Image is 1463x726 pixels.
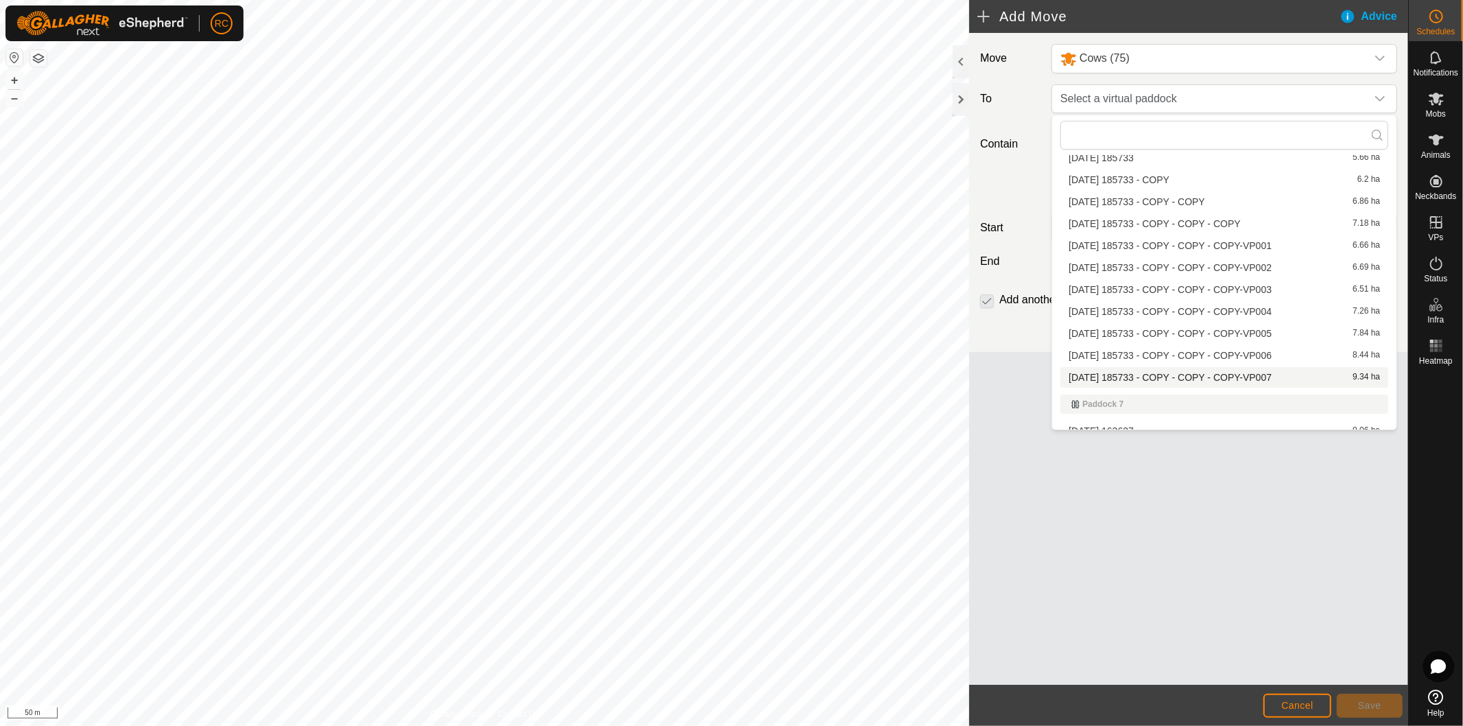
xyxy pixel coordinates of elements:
[1055,45,1366,73] span: Cows
[975,220,1046,236] label: Start
[1060,213,1388,234] li: 2025-08-11 185733 - COPY - COPY - COPY
[1366,85,1394,113] div: dropdown trigger
[1421,151,1451,159] span: Animals
[1069,307,1272,316] span: [DATE] 185733 - COPY - COPY - COPY-VP004
[1353,351,1380,360] span: 8.44 ha
[1069,373,1272,382] span: [DATE] 185733 - COPY - COPY - COPY-VP007
[1060,323,1388,344] li: 2025-08-11 185733 - COPY - COPY - COPY-VP005
[1353,373,1380,382] span: 9.34 ha
[1069,241,1272,250] span: [DATE] 185733 - COPY - COPY - COPY-VP001
[431,708,482,721] a: Privacy Policy
[6,49,23,66] button: Reset Map
[1069,197,1205,207] span: [DATE] 185733 - COPY - COPY
[1424,274,1447,283] span: Status
[1427,709,1444,717] span: Help
[1353,219,1380,229] span: 7.18 ha
[1426,110,1446,118] span: Mobs
[1353,241,1380,250] span: 6.66 ha
[1416,27,1455,36] span: Schedules
[1060,257,1388,278] li: 2025-08-11 185733 - COPY - COPY - COPY-VP002
[975,136,1046,152] label: Contain
[1281,700,1313,711] span: Cancel
[1415,192,1456,200] span: Neckbands
[1353,307,1380,316] span: 7.26 ha
[1353,285,1380,294] span: 6.51 ha
[1071,400,1377,408] div: Paddock 7
[1060,421,1388,441] li: 2025-03-12 163627
[1358,700,1381,711] span: Save
[1069,329,1272,338] span: [DATE] 185733 - COPY - COPY - COPY-VP005
[1069,263,1272,272] span: [DATE] 185733 - COPY - COPY - COPY-VP002
[498,708,538,721] a: Contact Us
[1353,197,1380,207] span: 6.86 ha
[1069,285,1272,294] span: [DATE] 185733 - COPY - COPY - COPY-VP003
[1414,69,1458,77] span: Notifications
[6,72,23,89] button: +
[6,90,23,106] button: –
[1337,694,1403,718] button: Save
[1409,684,1463,723] a: Help
[1353,426,1380,436] span: 0.06 ha
[1060,279,1388,300] li: 2025-08-11 185733 - COPY - COPY - COPY-VP003
[999,294,1142,305] label: Add another scheduled move
[1069,351,1272,360] span: [DATE] 185733 - COPY - COPY - COPY-VP006
[1419,357,1453,365] span: Heatmap
[1060,367,1388,388] li: 2025-08-11 185733 - COPY - COPY - COPY-VP007
[1366,45,1394,73] div: dropdown trigger
[1069,153,1134,163] span: [DATE] 185733
[975,84,1046,113] label: To
[1060,148,1388,168] li: 2025-08-11 185733
[1060,191,1388,212] li: 2025-08-11 185733 - COPY - COPY
[1357,175,1380,185] span: 6.2 ha
[30,50,47,67] button: Map Layers
[1069,175,1169,185] span: [DATE] 185733 - COPY
[1340,8,1408,25] div: Advice
[977,8,1339,25] h2: Add Move
[975,253,1046,270] label: End
[1080,52,1130,64] span: Cows (75)
[1060,345,1388,366] li: 2025-08-11 185733 - COPY - COPY - COPY-VP006
[1060,301,1388,322] li: 2025-08-11 185733 - COPY - COPY - COPY-VP004
[215,16,228,31] span: RC
[1353,153,1380,163] span: 5.66 ha
[1055,85,1366,113] span: Select a virtual paddock
[1060,169,1388,190] li: 2025-08-11 185733 - COPY
[1353,329,1380,338] span: 7.84 ha
[1353,263,1380,272] span: 6.69 ha
[1427,316,1444,324] span: Infra
[1069,219,1241,229] span: [DATE] 185733 - COPY - COPY - COPY
[1060,235,1388,256] li: 2025-08-11 185733 - COPY - COPY - COPY-VP001
[1263,694,1331,718] button: Cancel
[1428,233,1443,242] span: VPs
[975,44,1046,73] label: Move
[16,11,188,36] img: Gallagher Logo
[1069,426,1134,436] span: [DATE] 163627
